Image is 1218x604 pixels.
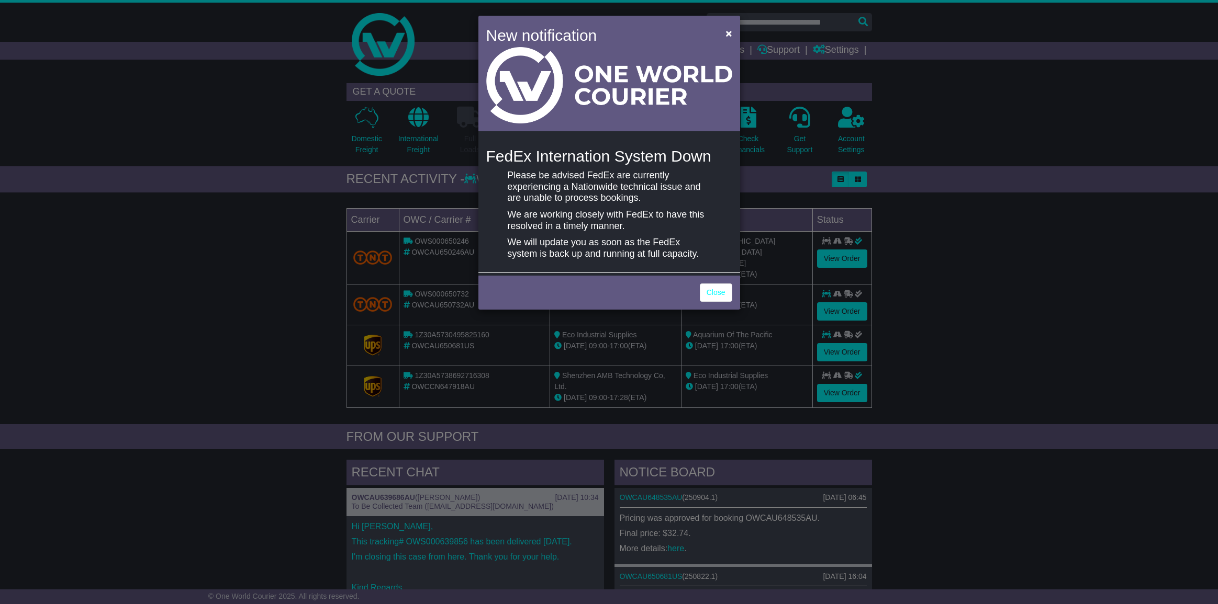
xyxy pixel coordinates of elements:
[720,22,737,44] button: Close
[486,24,711,47] h4: New notification
[507,237,710,259] p: We will update you as soon as the FedEx system is back up and running at full capacity.
[486,47,732,123] img: Light
[725,27,732,39] span: ×
[507,170,710,204] p: Please be advised FedEx are currently experiencing a Nationwide technical issue and are unable to...
[700,283,732,302] a: Close
[507,209,710,232] p: We are working closely with FedEx to have this resolved in a timely manner.
[486,147,732,165] h4: FedEx Internation System Down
